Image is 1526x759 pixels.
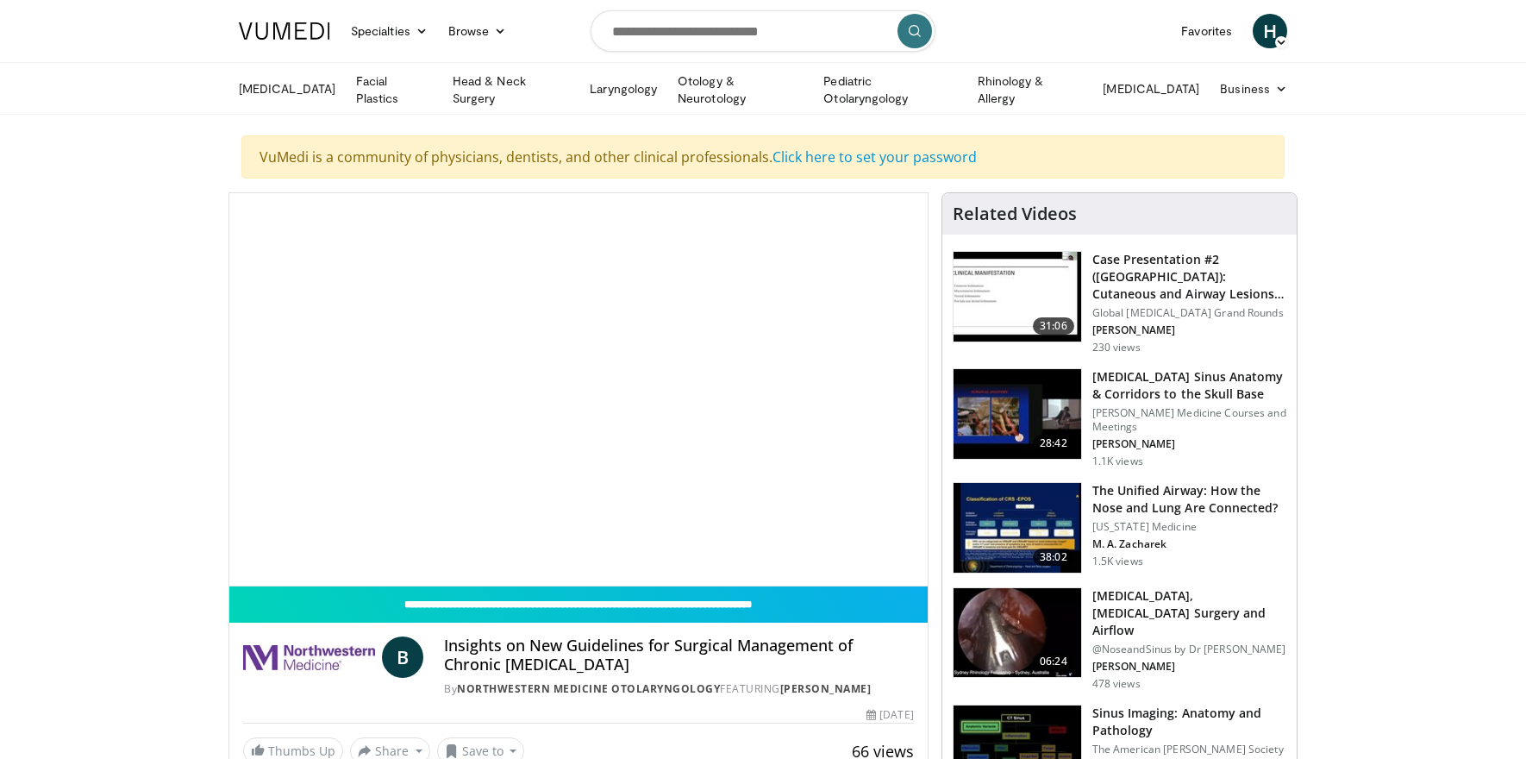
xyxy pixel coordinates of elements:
span: 28:42 [1033,435,1074,452]
a: Browse [438,14,517,48]
a: Business [1210,72,1298,106]
a: Otology & Neurotology [667,72,813,107]
h3: [MEDICAL_DATA] Sinus Anatomy & Corridors to the Skull Base [1092,368,1286,403]
span: 06:24 [1033,653,1074,670]
a: [MEDICAL_DATA] [1092,72,1210,106]
p: [US_STATE] Medicine [1092,520,1286,534]
a: 31:06 Case Presentation #2 ([GEOGRAPHIC_DATA]): Cutaneous and Airway Lesions i… Global [MEDICAL_D... [953,251,1286,354]
a: 06:24 [MEDICAL_DATA],[MEDICAL_DATA] Surgery and Airflow @NoseandSinus by Dr [PERSON_NAME] [PERSON... [953,587,1286,691]
a: [PERSON_NAME] [780,681,872,696]
img: 276d523b-ec6d-4eb7-b147-bbf3804ee4a7.150x105_q85_crop-smart_upscale.jpg [954,369,1081,459]
a: B [382,637,423,678]
p: [PERSON_NAME] [1092,323,1286,337]
a: Northwestern Medicine Otolaryngology [457,681,720,696]
img: 283069f7-db48-4020-b5ba-d883939bec3b.150x105_q85_crop-smart_upscale.jpg [954,252,1081,342]
a: Laryngology [579,72,667,106]
a: 38:02 The Unified Airway: How the Nose and Lung Are Connected? [US_STATE] Medicine M. A. Zacharek... [953,482,1286,574]
a: H [1253,14,1287,48]
h4: Insights on New Guidelines for Surgical Management of Chronic [MEDICAL_DATA] [444,637,913,674]
img: 5c1a841c-37ed-4666-a27e-9093f124e297.150x105_q85_crop-smart_upscale.jpg [954,588,1081,678]
img: Northwestern Medicine Otolaryngology [243,637,375,678]
div: By FEATURING [444,681,913,697]
video-js: Video Player [229,193,928,586]
a: Favorites [1171,14,1242,48]
p: 1.5K views [1092,555,1143,568]
p: @NoseandSinus by Dr [PERSON_NAME] [1092,643,1286,656]
p: [PERSON_NAME] [1092,660,1286,674]
p: Global [MEDICAL_DATA] Grand Rounds [1092,306,1286,320]
a: Rhinology & Allergy [967,72,1093,107]
p: [PERSON_NAME] [1092,437,1286,451]
p: [PERSON_NAME] Medicine Courses and Meetings [1092,406,1286,434]
p: 1.1K views [1092,455,1143,468]
a: Pediatric Otolaryngology [813,72,966,107]
a: [MEDICAL_DATA] [228,72,346,106]
p: M. A. Zacharek [1092,537,1286,551]
a: Facial Plastics [346,72,442,107]
h3: Sinus Imaging: Anatomy and Pathology [1092,705,1286,739]
span: 31:06 [1033,317,1074,335]
h3: The Unified Airway: How the Nose and Lung Are Connected? [1092,482,1286,517]
h3: [MEDICAL_DATA],[MEDICAL_DATA] Surgery and Airflow [1092,587,1286,639]
div: [DATE] [866,707,913,723]
h4: Related Videos [953,204,1077,224]
a: Click here to set your password [772,147,977,166]
input: Search topics, interventions [591,10,935,52]
h3: Case Presentation #2 ([GEOGRAPHIC_DATA]): Cutaneous and Airway Lesions i… [1092,251,1286,303]
img: VuMedi Logo [239,22,330,40]
p: 478 views [1092,677,1141,691]
div: VuMedi is a community of physicians, dentists, and other clinical professionals. [241,135,1285,179]
img: fce5840f-3651-4d2e-85b0-3edded5ac8fb.150x105_q85_crop-smart_upscale.jpg [954,483,1081,573]
a: 28:42 [MEDICAL_DATA] Sinus Anatomy & Corridors to the Skull Base [PERSON_NAME] Medicine Courses a... [953,368,1286,468]
p: 230 views [1092,341,1141,354]
span: 38:02 [1033,549,1074,566]
a: Specialties [341,14,438,48]
a: Head & Neck Surgery [442,72,579,107]
p: The American [PERSON_NAME] Society [1092,743,1286,756]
